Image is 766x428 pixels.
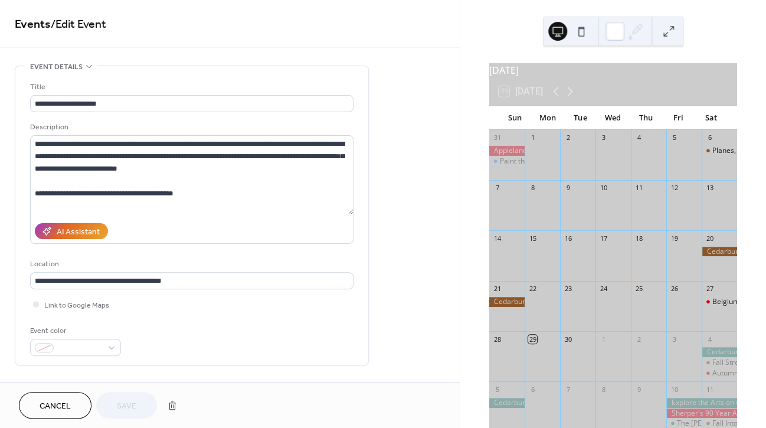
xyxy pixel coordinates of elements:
[599,385,608,394] div: 8
[702,247,737,257] div: Cedarburg Wine & Harvest Festival
[670,385,679,394] div: 10
[670,184,679,192] div: 12
[599,335,608,344] div: 1
[670,133,679,142] div: 5
[500,156,666,166] div: Paint the Summer Party - Paint on Port Celebration
[30,325,119,337] div: Event color
[35,223,108,239] button: AI Assistant
[670,285,679,293] div: 26
[564,184,572,192] div: 9
[528,285,537,293] div: 22
[702,358,737,368] div: Fall Street Festival in Downtown Port Washington
[19,392,91,419] button: Cancel
[695,106,728,130] div: Sat
[634,335,643,344] div: 2
[493,234,502,243] div: 14
[599,234,608,243] div: 17
[44,299,109,312] span: Link to Google Maps
[670,335,679,344] div: 3
[493,133,502,142] div: 31
[489,63,737,77] div: [DATE]
[666,409,737,419] div: Sherper's 90 Year Anniversary Celebration Event
[705,133,714,142] div: 6
[634,385,643,394] div: 9
[564,335,572,344] div: 30
[528,184,537,192] div: 8
[564,106,597,130] div: Tue
[40,400,71,413] span: Cancel
[634,133,643,142] div: 4
[531,106,564,130] div: Mon
[705,385,714,394] div: 11
[634,234,643,243] div: 18
[489,297,525,307] div: Cedarburg Wine & Harvest Festival
[564,385,572,394] div: 7
[564,234,572,243] div: 16
[564,133,572,142] div: 2
[493,184,502,192] div: 7
[666,398,737,408] div: Explore the Arts on the Covered Bridge Art Studio Tour
[57,226,100,238] div: AI Assistant
[528,234,537,243] div: 15
[705,285,714,293] div: 27
[630,106,662,130] div: Thu
[634,184,643,192] div: 11
[564,285,572,293] div: 23
[30,81,351,93] div: Title
[599,133,608,142] div: 3
[489,398,525,408] div: Cedarburg Oktoberfest
[599,285,608,293] div: 24
[30,121,351,133] div: Description
[528,335,537,344] div: 29
[489,146,525,156] div: Appleland's Sunflower Festival
[599,184,608,192] div: 10
[51,13,106,36] span: / Edit Event
[670,234,679,243] div: 19
[662,106,695,130] div: Fri
[489,156,525,166] div: Paint the Summer Party - Paint on Port Celebration
[702,297,737,307] div: Belgium Beer Run
[702,347,737,357] div: Cedarburg Oktoberfest
[30,258,351,270] div: Location
[702,368,737,378] div: Autumn Acoustics Music Festival
[705,184,714,192] div: 13
[15,13,51,36] a: Events
[493,285,502,293] div: 21
[705,335,714,344] div: 4
[702,146,737,156] div: Planes, Trains and Autotombiles Show at Pioneer Village
[30,61,83,73] span: Event details
[597,106,629,130] div: Wed
[634,285,643,293] div: 25
[499,106,531,130] div: Sun
[705,234,714,243] div: 20
[528,133,537,142] div: 1
[30,380,83,392] span: Date and time
[528,385,537,394] div: 6
[493,385,502,394] div: 5
[493,335,502,344] div: 28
